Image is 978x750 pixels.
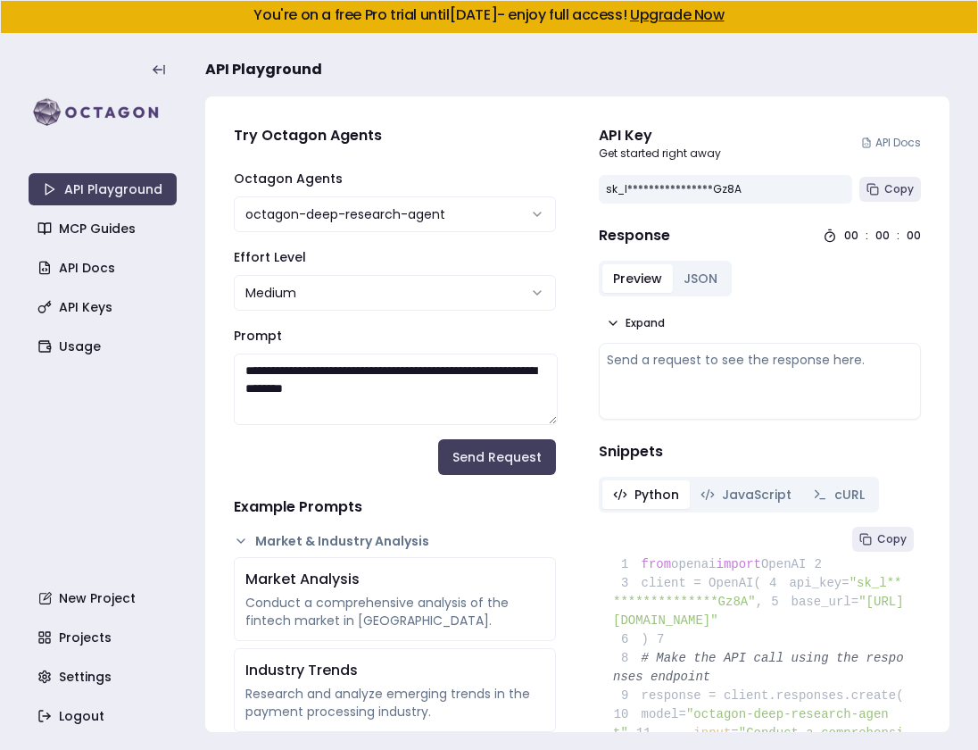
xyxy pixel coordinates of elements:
[642,707,686,721] span: model=
[613,630,642,649] span: 6
[613,555,642,574] span: 1
[613,651,904,684] span: # Make the API call using the responses endpoint
[438,439,556,475] button: Send Request
[30,330,178,362] a: Usage
[628,726,635,740] span: ,
[29,173,177,205] a: API Playground
[671,557,716,571] span: openai
[234,248,306,266] label: Effort Level
[761,574,790,593] span: 4
[789,576,849,590] span: api_key=
[884,182,914,196] span: Copy
[234,327,282,345] label: Prompt
[806,555,834,574] span: 2
[15,8,963,22] h5: You're on a free Pro trial until [DATE] - enjoy full access!
[613,576,761,590] span: client = OpenAI(
[245,569,544,590] div: Market Analysis
[613,707,889,740] span: "octagon-deep-research-agent"
[693,726,731,740] span: input
[599,225,670,246] h4: Response
[877,532,907,546] span: Copy
[234,496,556,518] h4: Example Prompts
[844,229,858,243] div: 00
[722,486,792,504] span: JavaScript
[626,316,665,330] span: Expand
[30,582,178,614] a: New Project
[731,726,738,740] span: =
[245,660,544,681] div: Industry Trends
[29,95,177,130] img: logo-rect-yK7x_WSZ.svg
[599,125,721,146] div: API Key
[630,4,725,25] a: Upgrade Now
[852,527,914,552] button: Copy
[602,264,673,293] button: Preview
[607,351,913,369] div: Send a request to see the response here.
[245,685,544,721] div: Research and analyze emerging trends in the payment processing industry.
[30,621,178,654] a: Projects
[30,700,178,732] a: Logout
[866,229,868,243] div: :
[642,557,672,571] span: from
[234,532,556,550] button: Market & Industry Analysis
[634,486,679,504] span: Python
[861,136,921,150] a: API Docs
[673,264,728,293] button: JSON
[205,59,322,80] span: API Playground
[234,125,556,146] h4: Try Octagon Agents
[599,146,721,161] p: Get started right away
[30,212,178,245] a: MCP Guides
[649,630,677,649] span: 7
[234,170,343,187] label: Octagon Agents
[875,229,890,243] div: 00
[834,486,865,504] span: cURL
[907,229,921,243] div: 00
[897,229,899,243] div: :
[30,291,178,323] a: API Keys
[613,632,649,646] span: )
[613,705,642,724] span: 10
[30,252,178,284] a: API Docs
[859,177,921,202] button: Copy
[245,594,544,629] div: Conduct a comprehensive analysis of the fintech market in [GEOGRAPHIC_DATA].
[763,593,792,612] span: 5
[761,557,806,571] span: OpenAI
[599,311,672,336] button: Expand
[792,595,859,609] span: base_url=
[717,557,761,571] span: import
[30,661,178,693] a: Settings
[613,687,642,705] span: 9
[613,649,642,668] span: 8
[756,595,763,609] span: ,
[613,688,904,703] span: response = client.responses.create(
[613,574,642,593] span: 3
[599,441,921,462] h4: Snippets
[635,724,664,743] span: 11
